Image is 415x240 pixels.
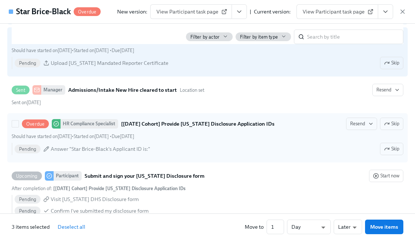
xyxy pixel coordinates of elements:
[232,4,247,19] button: View task page
[287,220,331,234] div: Day
[15,60,40,66] span: Pending
[12,173,42,179] span: Upcoming
[12,100,41,105] span: Friday, August 29th 2025, 10:01 am
[372,84,403,96] button: SentManagerAdmissions/Intake New Hire cleared to startLocation setSent on[DATE]
[245,223,264,231] div: Move to
[334,220,362,234] div: Later
[85,172,205,180] strong: Submit and sign your [US_STATE] Disclosure form
[15,197,40,202] span: Pending
[384,145,399,153] span: Skip
[12,223,50,231] p: 3 items selected
[307,29,403,44] input: Search by title
[53,186,186,191] strong: [[DATE] Cohort] Provide [US_STATE] Disclosure Application IDs
[16,6,71,17] h4: Star Brice-Black
[369,170,403,182] button: UpcomingParticipantSubmit and sign your [US_STATE] Disclosure formAfter completion of: [[DATE] Co...
[378,4,393,19] button: View task page
[51,145,150,153] span: Answer "Star Brice-Black's Applicant ID is:"
[22,121,49,127] span: Overdue
[53,220,90,234] button: Deselect all
[150,4,232,19] a: View Participant task page
[12,87,30,93] span: Sent
[254,8,291,15] div: Current version:
[15,208,40,214] span: Pending
[186,32,233,41] button: Filter by actor
[51,59,168,67] span: Upload [US_STATE] Mandated Reporter Certificate
[236,32,291,41] button: Filter by item type
[384,59,399,67] span: Skip
[112,48,134,53] span: Saturday, September 6th 2025, 10:00 am
[250,8,251,15] div: |
[365,220,403,234] button: Move items
[380,57,403,69] button: To DoParticipantComplete your [US_STATE] Mandated Reporter TrainingResendSkipShould have started ...
[373,172,399,180] span: Start now
[41,85,65,95] div: Manager
[180,87,204,94] span: This message uses the "Location set" audience
[112,134,134,139] span: Friday, August 29th 2025, 10:00 am
[15,146,40,152] span: Pending
[74,134,109,139] span: Friday, August 29th 2025, 12:11 pm
[12,185,186,192] div: After completion of :
[190,34,220,40] span: Filter by actor
[74,9,101,15] span: Overdue
[12,47,134,54] div: • •
[380,118,403,130] button: OverdueHR Compliance Specialist[[DATE] Cohort] Provide [US_STATE] Disclosure Application IDsResen...
[380,143,403,155] button: OverdueHR Compliance Specialist[[DATE] Cohort] Provide [US_STATE] Disclosure Application IDsResen...
[296,4,378,19] a: View Participant task page
[303,8,372,15] span: View Participant task page
[384,120,399,127] span: Skip
[350,120,373,127] span: Resend
[121,119,275,128] strong: [[DATE] Cohort] Provide [US_STATE] Disclosure Application IDs
[61,119,118,129] div: HR Compliance Specialist
[54,171,82,181] div: Participant
[376,86,399,94] span: Resend
[156,8,226,15] span: View Participant task page
[58,223,85,231] span: Deselect all
[12,133,134,140] div: • •
[12,134,72,139] span: Thursday, August 28th 2025, 10:00 am
[12,48,72,53] span: Tuesday, August 26th 2025, 10:00 am
[68,86,177,94] strong: Admissions/Intake New Hire cleared to start
[240,34,278,40] span: Filter by item type
[346,118,377,130] button: OverdueHR Compliance Specialist[[DATE] Cohort] Provide [US_STATE] Disclosure Application IDsSkipS...
[74,48,109,53] span: Friday, August 29th 2025, 12:11 pm
[51,196,139,203] span: Visit [US_STATE] DHS Disclosure form
[117,8,147,15] div: New version:
[370,223,398,231] span: Move items
[51,207,149,215] span: Confirm I've submitted my disclosure form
